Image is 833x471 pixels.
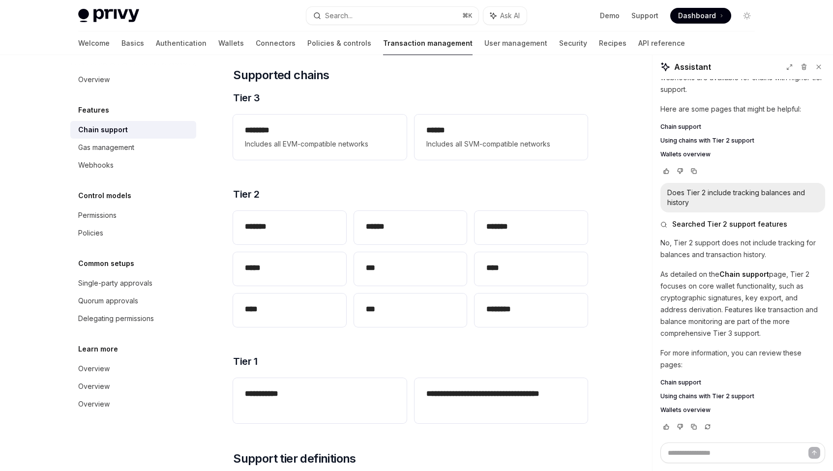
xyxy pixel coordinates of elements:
[383,31,473,55] a: Transaction management
[559,31,587,55] a: Security
[739,8,755,24] button: Toggle dark mode
[70,206,196,224] a: Permissions
[78,124,128,136] div: Chain support
[599,31,626,55] a: Recipes
[78,295,138,307] div: Quorum approvals
[660,379,825,386] a: Chain support
[78,381,110,392] div: Overview
[78,31,110,55] a: Welcome
[483,7,527,25] button: Ask AI
[70,224,196,242] a: Policies
[233,115,406,160] a: **** ***Includes all EVM-compatible networks
[426,138,576,150] span: Includes all SVM-compatible networks
[218,31,244,55] a: Wallets
[70,310,196,327] a: Delegating permissions
[660,219,825,229] button: Searched Tier 2 support features
[670,8,731,24] a: Dashboard
[660,123,701,131] span: Chain support
[674,61,711,73] span: Assistant
[78,258,134,269] h5: Common setups
[660,150,825,158] a: Wallets overview
[78,142,134,153] div: Gas management
[638,31,685,55] a: API reference
[233,187,259,201] span: Tier 2
[78,313,154,324] div: Delegating permissions
[70,378,196,395] a: Overview
[78,9,139,23] img: light logo
[660,392,754,400] span: Using chains with Tier 2 support
[660,137,825,145] a: Using chains with Tier 2 support
[156,31,207,55] a: Authentication
[631,11,658,21] a: Support
[78,190,131,202] h5: Control models
[256,31,296,55] a: Connectors
[672,219,787,229] span: Searched Tier 2 support features
[78,363,110,375] div: Overview
[78,277,152,289] div: Single-party approvals
[307,31,371,55] a: Policies & controls
[70,292,196,310] a: Quorum approvals
[808,447,820,459] button: Send message
[484,31,547,55] a: User management
[500,11,520,21] span: Ask AI
[233,451,356,467] span: Support tier definitions
[78,74,110,86] div: Overview
[600,11,620,21] a: Demo
[660,237,825,261] p: No, Tier 2 support does not include tracking for balances and transaction history.
[78,209,117,221] div: Permissions
[78,104,109,116] h5: Features
[233,91,260,105] span: Tier 3
[78,159,114,171] div: Webhooks
[78,343,118,355] h5: Learn more
[78,227,103,239] div: Policies
[121,31,144,55] a: Basics
[70,360,196,378] a: Overview
[660,406,711,414] span: Wallets overview
[660,379,701,386] span: Chain support
[415,115,588,160] a: **** *Includes all SVM-compatible networks
[660,137,754,145] span: Using chains with Tier 2 support
[660,103,825,115] p: Here are some pages that might be helpful:
[678,11,716,21] span: Dashboard
[660,150,711,158] span: Wallets overview
[70,395,196,413] a: Overview
[306,7,478,25] button: Search...⌘K
[78,398,110,410] div: Overview
[233,354,257,368] span: Tier 1
[660,347,825,371] p: For more information, you can review these pages:
[660,406,825,414] a: Wallets overview
[70,139,196,156] a: Gas management
[70,121,196,139] a: Chain support
[70,156,196,174] a: Webhooks
[660,392,825,400] a: Using chains with Tier 2 support
[233,67,329,83] span: Supported chains
[667,188,818,207] div: Does Tier 2 include tracking balances and history
[462,12,473,20] span: ⌘ K
[325,10,353,22] div: Search...
[70,274,196,292] a: Single-party approvals
[660,123,825,131] a: Chain support
[70,71,196,88] a: Overview
[245,138,394,150] span: Includes all EVM-compatible networks
[719,270,769,278] strong: Chain support
[660,268,825,339] p: As detailed on the page, Tier 2 focuses on core wallet functionality, such as cryptographic signa...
